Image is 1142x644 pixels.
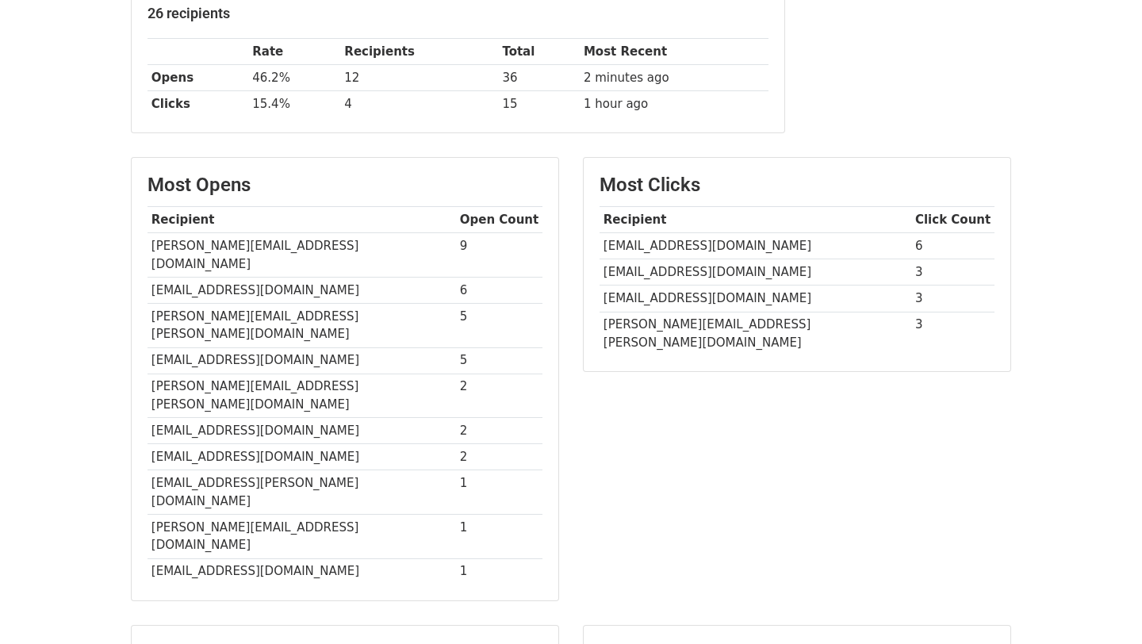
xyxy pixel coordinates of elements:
td: 46.2% [248,65,340,91]
th: Most Recent [580,39,768,65]
td: 5 [456,303,542,347]
td: 5 [456,347,542,374]
td: 3 [911,259,994,286]
td: 3 [911,312,994,355]
td: [EMAIL_ADDRESS][DOMAIN_NAME] [148,558,456,585]
td: [EMAIL_ADDRESS][DOMAIN_NAME] [148,347,456,374]
h3: Most Clicks [600,174,994,197]
td: 15 [499,91,581,117]
td: 6 [911,233,994,259]
td: [EMAIL_ADDRESS][DOMAIN_NAME] [600,259,911,286]
th: Click Count [911,207,994,233]
td: [EMAIL_ADDRESS][DOMAIN_NAME] [148,418,456,444]
td: 6 [456,277,542,303]
td: [EMAIL_ADDRESS][DOMAIN_NAME] [148,444,456,470]
td: [PERSON_NAME][EMAIL_ADDRESS][PERSON_NAME][DOMAIN_NAME] [148,303,456,347]
td: [EMAIL_ADDRESS][DOMAIN_NAME] [600,286,911,312]
th: Opens [148,65,248,91]
td: [EMAIL_ADDRESS][PERSON_NAME][DOMAIN_NAME] [148,470,456,515]
th: Recipient [148,207,456,233]
td: 3 [911,286,994,312]
td: 1 [456,470,542,515]
th: Total [499,39,581,65]
td: 1 [456,558,542,585]
td: [PERSON_NAME][EMAIL_ADDRESS][DOMAIN_NAME] [148,233,456,278]
td: 2 minutes ago [580,65,768,91]
th: Recipient [600,207,911,233]
td: 2 [456,444,542,470]
td: [PERSON_NAME][EMAIL_ADDRESS][PERSON_NAME][DOMAIN_NAME] [600,312,911,355]
td: 2 [456,374,542,418]
td: [EMAIL_ADDRESS][DOMAIN_NAME] [148,277,456,303]
td: 1 hour ago [580,91,768,117]
td: 36 [499,65,581,91]
iframe: Chat Widget [1063,568,1142,644]
h5: 26 recipients [148,5,768,22]
td: [EMAIL_ADDRESS][DOMAIN_NAME] [600,233,911,259]
td: 1 [456,515,542,559]
th: Open Count [456,207,542,233]
td: [PERSON_NAME][EMAIL_ADDRESS][PERSON_NAME][DOMAIN_NAME] [148,374,456,418]
th: Recipients [341,39,499,65]
th: Rate [248,39,340,65]
th: Clicks [148,91,248,117]
td: 15.4% [248,91,340,117]
td: [PERSON_NAME][EMAIL_ADDRESS][DOMAIN_NAME] [148,515,456,559]
td: 4 [341,91,499,117]
h3: Most Opens [148,174,542,197]
td: 9 [456,233,542,278]
td: 2 [456,418,542,444]
td: 12 [341,65,499,91]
